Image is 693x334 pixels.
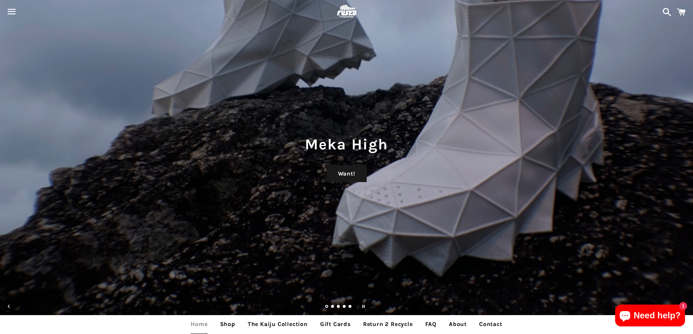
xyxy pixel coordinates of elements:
[420,315,442,333] a: FAQ
[343,305,346,309] a: Load slide 4
[331,305,335,309] a: Load slide 2
[443,315,472,333] a: About
[242,315,313,333] a: The Kaiju Collection
[355,298,371,314] button: Pause slideshow
[358,315,418,333] a: Return 2 Recycle
[474,315,508,333] a: Contact
[315,315,356,333] a: Gift Cards
[337,305,340,309] a: Load slide 3
[7,134,686,155] h1: Meka High
[327,165,367,182] a: Want!
[1,298,17,314] button: Previous slide
[613,305,687,328] inbox-online-store-chat: Shopify online store chat
[185,315,213,333] a: Home
[215,315,241,333] a: Shop
[325,305,329,309] a: Slide 1, current
[349,305,352,309] a: Load slide 5
[676,298,692,314] button: Next slide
